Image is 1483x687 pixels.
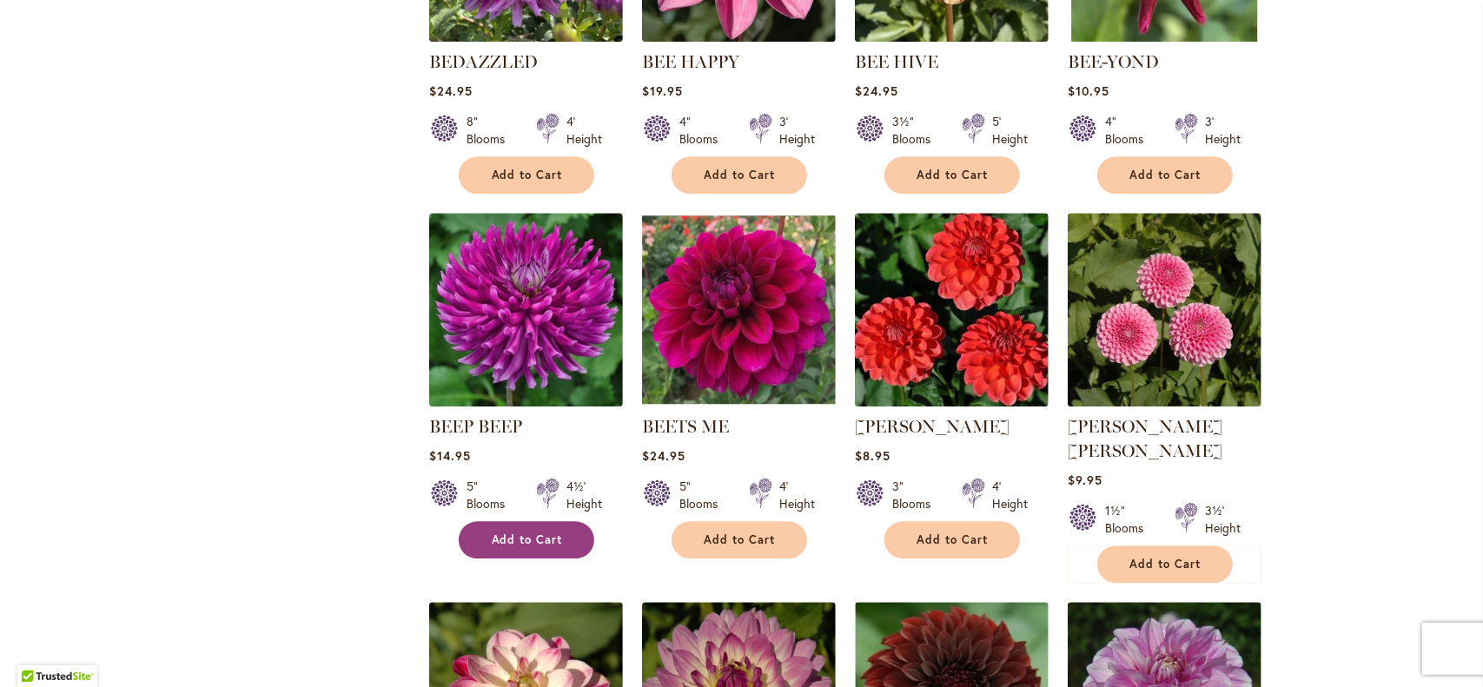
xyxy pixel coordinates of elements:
a: BEE-YOND [1068,29,1261,45]
div: 4' Height [992,478,1028,512]
button: Add to Cart [1097,156,1233,194]
span: Add to Cart [917,532,989,547]
div: 3' Height [779,113,815,148]
button: Add to Cart [884,521,1020,558]
iframe: Launch Accessibility Center [13,625,62,674]
a: BETTY ANNE [1068,393,1261,410]
span: Add to Cart [492,532,563,547]
a: BEEP BEEP [429,393,623,410]
div: 3½' Height [1205,502,1241,537]
a: BEE-YOND [1068,51,1159,72]
button: Add to Cart [1097,545,1233,583]
div: 4½' Height [566,478,602,512]
button: Add to Cart [672,521,807,558]
button: Add to Cart [884,156,1020,194]
img: BETTY ANNE [1068,213,1261,406]
span: $24.95 [429,83,473,99]
span: $10.95 [1068,83,1109,99]
span: $8.95 [855,447,890,464]
a: BEETS ME [642,416,729,437]
button: Add to Cart [459,156,594,194]
span: Add to Cart [705,532,776,547]
span: Add to Cart [1130,168,1202,182]
span: $24.95 [642,447,685,464]
div: 5" Blooms [679,478,728,512]
a: Bedazzled [429,29,623,45]
div: 4' Height [779,478,815,512]
span: $19.95 [642,83,683,99]
img: BEETS ME [642,213,836,406]
div: 5" Blooms [467,478,515,512]
a: BEE HIVE [855,51,938,72]
span: Add to Cart [492,168,563,182]
div: 4' Height [566,113,602,148]
a: [PERSON_NAME] [PERSON_NAME] [1068,416,1222,461]
a: BEEP BEEP [429,416,522,437]
div: 4" Blooms [679,113,728,148]
img: BEEP BEEP [429,213,623,406]
div: 1½" Blooms [1105,502,1154,537]
span: $14.95 [429,447,471,464]
a: BEE HAPPY [642,29,836,45]
a: BEDAZZLED [429,51,538,72]
div: 3" Blooms [892,478,941,512]
button: Add to Cart [672,156,807,194]
button: Add to Cart [459,521,594,558]
a: BEETS ME [642,393,836,410]
div: 3' Height [1205,113,1241,148]
div: 4" Blooms [1105,113,1154,148]
span: $24.95 [855,83,898,99]
div: 3½" Blooms [892,113,941,148]
a: [PERSON_NAME] [855,416,1010,437]
a: BENJAMIN MATTHEW [855,393,1049,410]
span: $9.95 [1068,472,1102,488]
a: BEE HIVE [855,29,1049,45]
span: Add to Cart [1130,557,1202,571]
a: BEE HAPPY [642,51,739,72]
div: 5' Height [992,113,1028,148]
span: Add to Cart [705,168,776,182]
div: 8" Blooms [467,113,515,148]
span: Add to Cart [917,168,989,182]
img: BENJAMIN MATTHEW [855,213,1049,406]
